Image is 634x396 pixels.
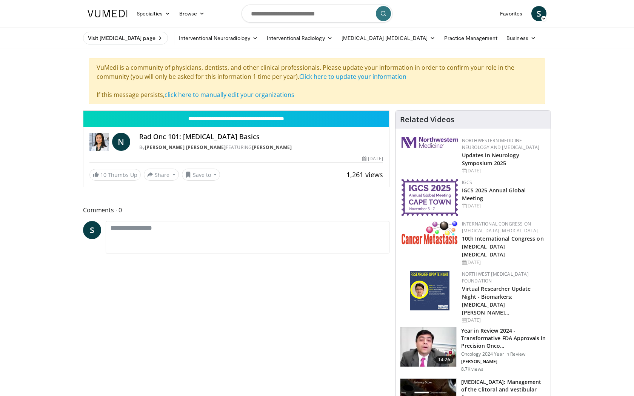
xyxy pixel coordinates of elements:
[461,359,546,365] p: [PERSON_NAME]
[362,155,383,162] div: [DATE]
[461,351,546,357] p: Oncology 2024 Year in Review
[462,179,472,186] a: IGCS
[242,5,392,23] input: Search topics, interventions
[88,10,128,17] img: VuMedi Logo
[83,205,389,215] span: Comments 0
[139,144,383,151] div: By FEATURING
[462,271,529,284] a: Northwest [MEDICAL_DATA] Foundation
[262,31,337,46] a: Interventional Radiology
[83,221,101,239] a: S
[462,137,540,150] a: Northwestern Medicine Neurology and [MEDICAL_DATA]
[89,169,141,181] a: 10 Thumbs Up
[462,152,519,167] a: Updates in Neurology Symposium 2025
[100,171,106,178] span: 10
[402,221,458,244] img: 6ff8bc22-9509-4454-a4f8-ac79dd3b8976.png.150x105_q85_autocrop_double_scale_upscale_version-0.2.png
[462,317,545,324] div: [DATE]
[462,235,544,258] a: 10th International Congress on [MEDICAL_DATA] [MEDICAL_DATA]
[410,271,449,310] img: a6200dbe-dadf-4c3e-9c06-d4385956049b.png.150x105_q85_autocrop_double_scale_upscale_version-0.2.png
[299,72,406,81] a: Click here to update your information
[400,115,454,124] h4: Related Videos
[346,170,383,179] span: 1,261 views
[175,6,209,21] a: Browse
[337,31,440,46] a: [MEDICAL_DATA] [MEDICAL_DATA]
[174,31,262,46] a: Interventional Neuroradiology
[461,366,483,372] p: 8.7K views
[462,259,545,266] div: [DATE]
[462,187,526,202] a: IGCS 2025 Annual Global Meeting
[132,6,175,21] a: Specialties
[83,32,168,45] a: Visit [MEDICAL_DATA] page
[462,203,545,209] div: [DATE]
[461,327,546,350] h3: Year in Review 2024 - Transformative FDA Approvals in Precision Onco…
[440,31,502,46] a: Practice Management
[462,221,538,234] a: International Congress on [MEDICAL_DATA] [MEDICAL_DATA]
[144,169,179,181] button: Share
[435,356,453,364] span: 14:26
[165,91,294,99] a: click here to manually edit your organizations
[502,31,540,46] a: Business
[402,179,458,216] img: 680d42be-3514-43f9-8300-e9d2fda7c814.png.150x105_q85_autocrop_double_scale_upscale_version-0.2.png
[139,133,383,141] h4: Rad Onc 101: [MEDICAL_DATA] Basics
[89,58,545,104] div: VuMedi is a community of physicians, dentists, and other clinical professionals. Please update yo...
[462,167,545,174] div: [DATE]
[531,6,546,21] a: S
[402,137,458,148] img: 2a462fb6-9365-492a-ac79-3166a6f924d8.png.150x105_q85_autocrop_double_scale_upscale_version-0.2.jpg
[462,285,531,316] a: Virtual Researcher Update Night - Biomarkers: [MEDICAL_DATA] [PERSON_NAME]…
[89,133,109,151] img: Nina Niu Sanford
[496,6,527,21] a: Favorites
[112,133,130,151] a: N
[145,144,226,150] a: [PERSON_NAME] [PERSON_NAME]
[400,327,456,367] img: 22cacae0-80e8-46c7-b946-25cff5e656fa.150x105_q85_crop-smart_upscale.jpg
[400,327,546,372] a: 14:26 Year in Review 2024 - Transformative FDA Approvals in Precision Onco… Oncology 2024 Year in...
[182,169,220,181] button: Save to
[252,144,292,150] a: [PERSON_NAME]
